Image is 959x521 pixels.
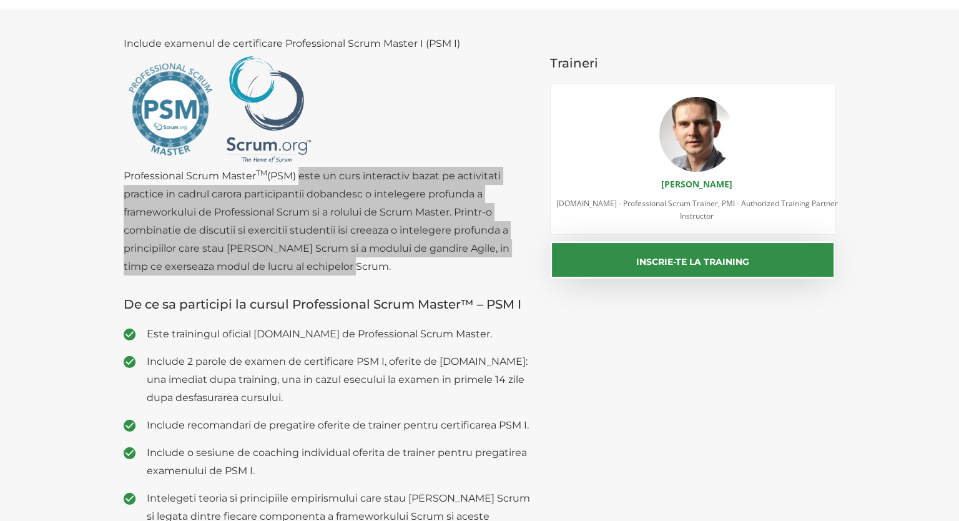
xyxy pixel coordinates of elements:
[147,444,531,480] span: Include o sesiune de coaching individual oferita de trainer pentru pregatirea examenului de PSM I.
[147,416,531,434] span: Include recomandari de pregatire oferite de trainer pentru certificarea PSM I.
[124,34,531,275] p: Include examenul de certificare Professional Scrum Master I (PSM I) Professional Scrum Master (PS...
[550,241,836,279] button: Inscrie-te la training
[147,352,531,407] span: Include 2 parole de examen de certificare PSM I, oferite de [DOMAIN_NAME]: una imediat dupa train...
[659,97,734,172] img: Mihai Olaru
[550,56,836,70] h3: Traineri
[256,168,267,177] sup: TM
[147,325,531,343] span: Este trainingul oficial [DOMAIN_NAME] de Professional Scrum Master.
[556,198,838,221] span: [DOMAIN_NAME] - Professional Scrum Trainer, PMI - Authorized Training Partner Instructor
[661,178,732,190] a: [PERSON_NAME]
[124,297,531,311] h3: De ce sa participi la cursul Professional Scrum Master™ – PSM I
